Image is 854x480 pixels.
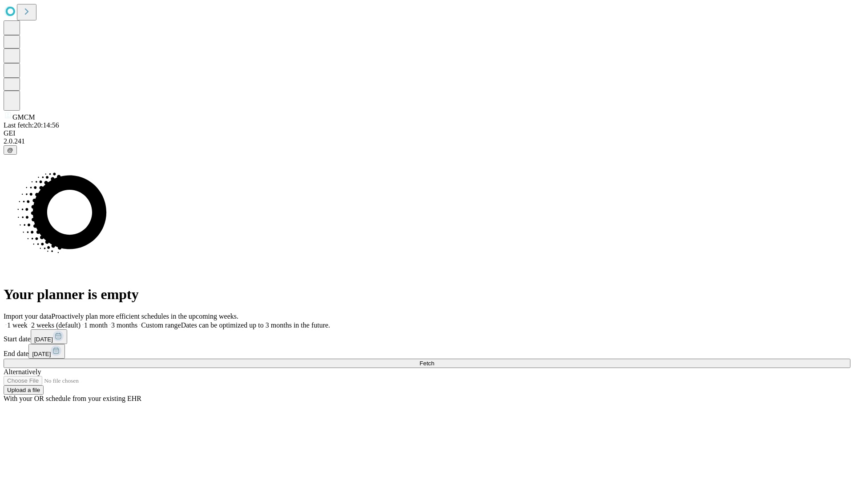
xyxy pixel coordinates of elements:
[4,129,850,137] div: GEI
[4,121,59,129] span: Last fetch: 20:14:56
[111,321,137,329] span: 3 months
[4,286,850,303] h1: Your planner is empty
[181,321,330,329] span: Dates can be optimized up to 3 months in the future.
[4,395,141,402] span: With your OR schedule from your existing EHR
[28,344,65,359] button: [DATE]
[12,113,35,121] span: GMCM
[31,329,67,344] button: [DATE]
[4,145,17,155] button: @
[4,359,850,368] button: Fetch
[419,360,434,367] span: Fetch
[34,336,53,343] span: [DATE]
[4,368,41,376] span: Alternatively
[4,385,44,395] button: Upload a file
[31,321,81,329] span: 2 weeks (default)
[84,321,108,329] span: 1 month
[52,312,238,320] span: Proactively plan more efficient schedules in the upcoming weeks.
[4,344,850,359] div: End date
[7,321,28,329] span: 1 week
[4,329,850,344] div: Start date
[141,321,181,329] span: Custom range
[4,137,850,145] div: 2.0.241
[32,351,51,357] span: [DATE]
[4,312,52,320] span: Import your data
[7,147,13,153] span: @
